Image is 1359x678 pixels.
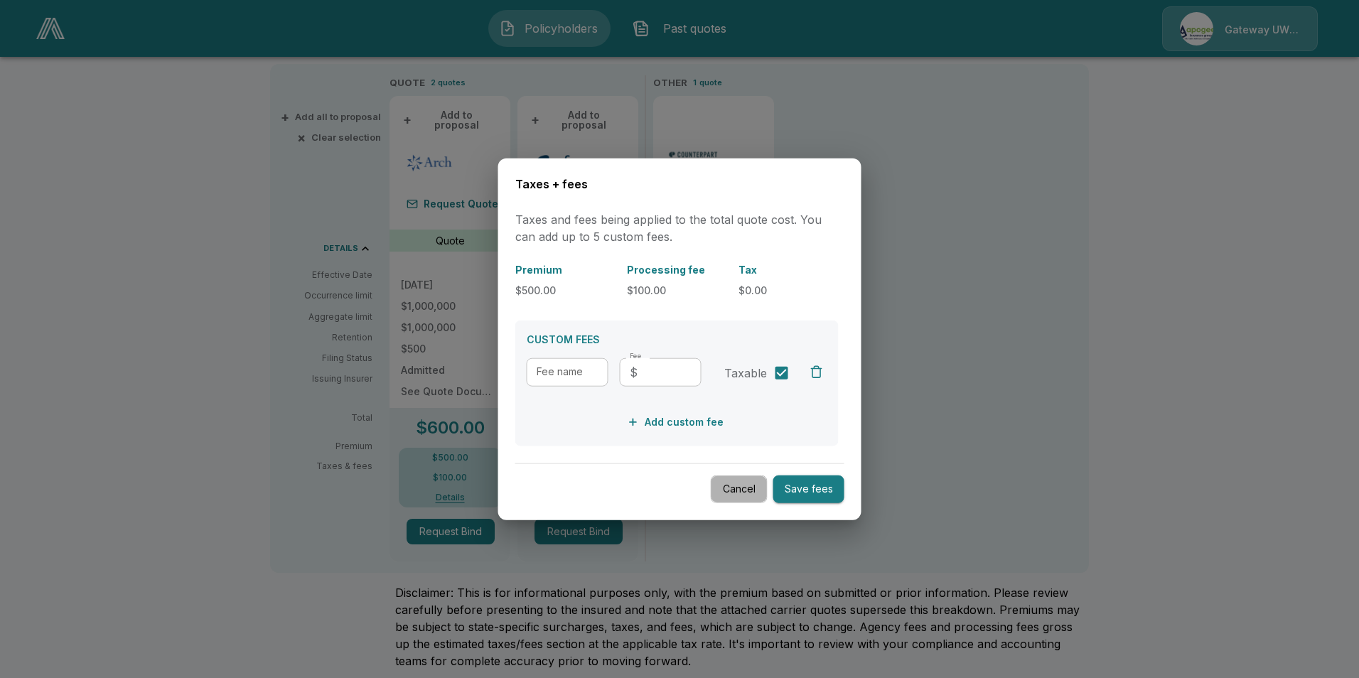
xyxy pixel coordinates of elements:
[515,210,844,244] p: Taxes and fees being applied to the total quote cost. You can add up to 5 custom fees.
[627,282,727,297] p: $100.00
[515,176,844,194] h6: Taxes + fees
[630,351,642,360] label: Fee
[630,363,638,380] p: $
[738,262,839,276] p: Tax
[724,364,767,381] span: Taxable
[527,331,827,346] p: CUSTOM FEES
[627,262,727,276] p: Processing fee
[711,475,768,503] button: Cancel
[515,262,616,276] p: Premium
[625,409,729,435] button: Add custom fee
[515,282,616,297] p: $500.00
[773,475,844,503] button: Save fees
[738,282,839,297] p: $0.00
